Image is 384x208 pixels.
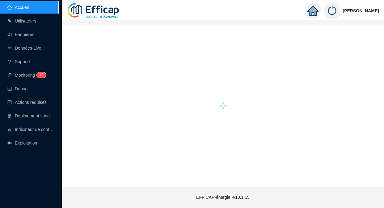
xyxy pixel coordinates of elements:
[196,195,250,200] span: EFFICAP-énergie - v10.1.15
[15,100,47,105] span: Actions requises
[7,86,27,91] a: codeDebug
[7,73,44,78] a: monitorMonitoring48
[7,141,37,145] a: slidersExploitation
[7,18,36,23] a: teamUtilisateurs
[7,46,41,51] a: databaseDonnées Live
[7,113,54,118] a: clusterDéploiement sondes
[39,73,41,77] span: 4
[37,72,46,78] sup: 48
[324,2,340,19] img: power
[7,32,34,37] a: notificationBannières
[41,73,44,77] span: 8
[7,100,12,104] span: check-square
[7,127,54,132] a: heat-mapIndicateur de confort
[7,59,30,64] a: questionSupport
[307,5,319,16] span: home
[7,5,29,10] a: homeAccueil
[343,1,379,21] span: [PERSON_NAME]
